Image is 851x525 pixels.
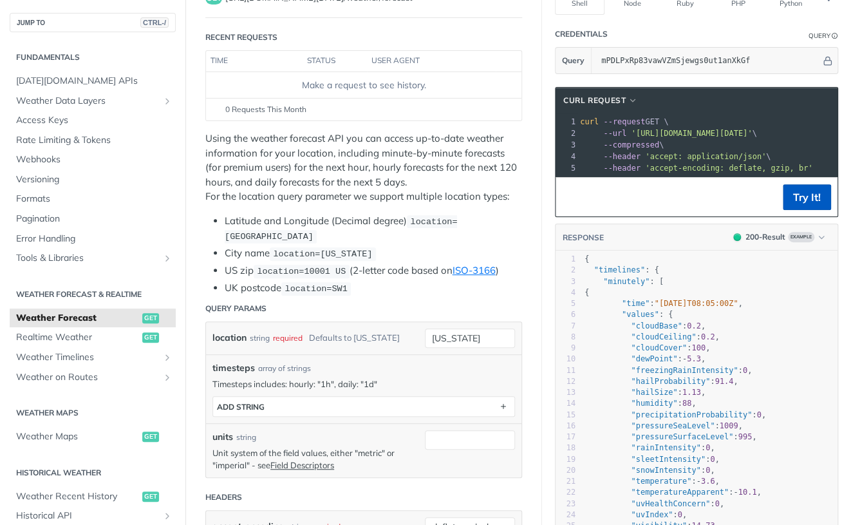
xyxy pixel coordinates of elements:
[556,398,575,409] div: 14
[10,91,176,111] a: Weather Data LayersShow subpages for Weather Data Layers
[645,152,766,161] span: 'accept: application/json'
[733,488,738,497] span: -
[10,487,176,506] a: Weather Recent Historyget
[622,310,659,319] span: "values"
[556,487,575,498] div: 22
[631,366,738,375] span: "freezingRainIntensity"
[631,321,682,330] span: "cloudBase"
[212,361,255,375] span: timesteps
[142,332,159,343] span: get
[631,388,677,397] span: "hailSize"
[556,128,577,139] div: 2
[10,348,176,367] a: Weather TimelinesShow subpages for Weather Timelines
[205,303,267,314] div: Query Params
[16,153,173,166] span: Webhooks
[556,387,575,398] div: 13
[706,466,710,475] span: 0
[142,432,159,442] span: get
[710,455,715,464] span: 0
[225,281,522,296] li: UK postcode
[556,48,592,73] button: Query
[701,332,715,341] span: 0.2
[211,79,516,92] div: Make a request to see history.
[16,510,159,522] span: Historical API
[584,488,762,497] span: : ,
[162,511,173,521] button: Show subpages for Historical API
[631,421,715,430] span: "pressureSeaLevel"
[556,454,575,465] div: 19
[162,253,173,263] button: Show subpages for Tools & Libraries
[16,331,139,344] span: Realtime Weather
[16,193,173,205] span: Formats
[631,332,696,341] span: "cloudCeiling"
[16,252,159,265] span: Tools & Libraries
[16,134,173,147] span: Rate Limiting & Tokens
[206,51,303,72] th: time
[584,510,687,519] span: : ,
[696,477,700,486] span: -
[10,289,176,300] h2: Weather Forecast & realtime
[16,114,173,127] span: Access Keys
[706,443,710,452] span: 0
[212,447,418,470] p: Unit system of the field values, either "metric" or "imperial" - see
[16,173,173,186] span: Versioning
[16,95,159,108] span: Weather Data Layers
[212,430,233,444] label: units
[645,164,812,173] span: 'accept-encoding: deflate, gzip, br'
[10,131,176,150] a: Rate Limiting & Tokens
[367,51,496,72] th: user agent
[142,492,159,502] span: get
[16,371,159,384] span: Weather on Routes
[556,421,575,432] div: 16
[584,321,706,330] span: : ,
[738,488,756,497] span: 10.1
[580,129,757,138] span: \
[556,443,575,453] div: 18
[584,421,743,430] span: : ,
[556,309,575,320] div: 6
[727,231,831,243] button: 200200-ResultExample
[10,72,176,91] a: [DATE][DOMAIN_NAME] APIs
[16,213,173,225] span: Pagination
[562,55,584,66] span: Query
[580,117,599,126] span: curl
[556,139,577,151] div: 3
[273,249,372,259] span: location=[US_STATE]
[562,231,604,244] button: RESPONSE
[715,377,733,386] span: 91.4
[622,299,650,308] span: "time"
[631,399,677,408] span: "humidity"
[631,488,729,497] span: "temperatureApparent"
[16,430,139,443] span: Weather Maps
[10,467,176,479] h2: Historical Weather
[603,164,641,173] span: --header
[584,455,720,464] span: : ,
[556,116,577,128] div: 1
[682,388,701,397] span: 1.13
[756,410,761,419] span: 0
[603,117,645,126] span: --request
[584,477,720,486] span: : ,
[584,288,589,297] span: {
[556,376,575,387] div: 12
[213,397,514,416] button: ADD string
[631,432,733,441] span: "pressureSurfaceLevel"
[603,152,641,161] span: --header
[631,510,673,519] span: "uvIndex"
[580,140,664,149] span: \
[631,499,710,508] span: "uvHealthConcern"
[691,343,706,352] span: 100
[10,170,176,189] a: Versioning
[556,332,575,343] div: 8
[631,410,752,419] span: "precipitationProbability"
[285,284,347,294] span: location=SW1
[631,443,700,452] span: "rainIntensity"
[783,184,831,210] button: Try It!
[701,477,715,486] span: 3.6
[580,152,771,161] span: \
[225,263,522,278] li: US zip (2-letter code based on )
[678,510,682,519] span: 0
[556,410,575,421] div: 15
[809,31,838,41] div: QueryInformation
[556,343,575,354] div: 9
